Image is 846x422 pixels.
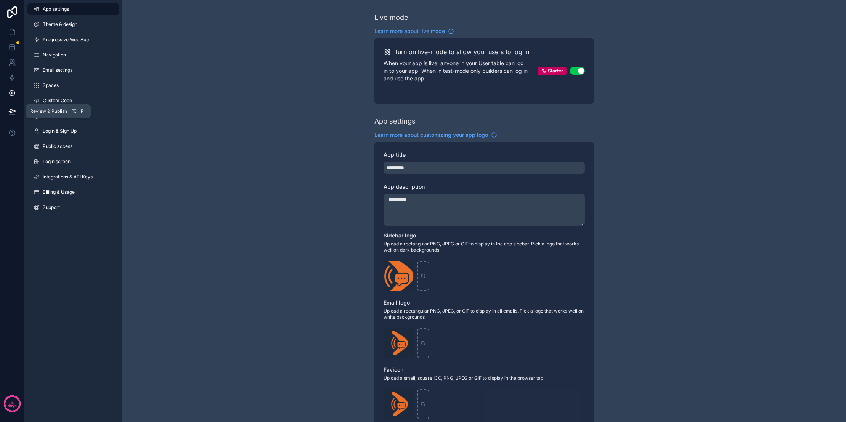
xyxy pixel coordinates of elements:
span: Theme & design [43,21,77,27]
a: Login screen [27,156,119,168]
a: Learn more about customizing your app logo [374,131,497,139]
a: Learn more about live mode [374,27,454,35]
span: Custom Code [43,98,72,104]
span: Learn more about live mode [374,27,445,35]
span: Email logo [384,299,410,306]
a: Support [27,201,119,213]
a: Spaces [27,79,119,91]
a: Billing & Usage [27,186,119,198]
span: ⌥ [71,108,77,114]
p: 9 [10,400,14,408]
a: Navigation [27,49,119,61]
span: Integrations & API Keys [43,174,93,180]
span: Upload a rectangular PNG, JPEG or GIF to display in the app sidebar. Pick a logo that works well ... [384,241,585,253]
span: Progressive Web App [43,37,89,43]
span: Starter [548,68,563,74]
span: Spaces [43,82,59,88]
span: App title [384,151,406,158]
div: Live mode [374,12,408,23]
span: Login screen [43,159,71,165]
a: Theme & design [27,18,119,30]
p: When your app is live, anyone in your User table can log in to your app. When in test-mode only b... [384,59,538,82]
a: Email settings [27,64,119,76]
span: Public access [43,143,72,149]
span: Support [43,204,60,210]
a: Custom Code [27,95,119,107]
a: Integrations & API Keys [27,171,119,183]
span: Sidebar logo [384,232,416,239]
span: Billing & Usage [43,189,75,195]
h2: Turn on live-mode to allow your users to log in [394,47,529,56]
span: Email settings [43,67,72,73]
a: App settings [27,3,119,15]
a: Progressive Web App [27,34,119,46]
span: Upload a small, square ICO, PNG, JPEG or GIF to display in the browser tab [384,375,585,381]
span: Navigation [43,52,66,58]
span: Upload a rectangular PNG, JPEG, or GIF to display in all emails. Pick a logo that works well on w... [384,308,585,320]
p: days [8,403,17,409]
span: P [79,108,85,114]
span: Learn more about customizing your app logo [374,131,488,139]
span: App settings [43,6,69,12]
span: Favicon [384,366,403,373]
a: Public access [27,140,119,152]
span: Login & Sign Up [43,128,77,134]
a: Login & Sign Up [27,125,119,137]
span: Review & Publish [30,108,67,114]
span: App description [384,183,425,190]
div: App settings [374,116,416,127]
